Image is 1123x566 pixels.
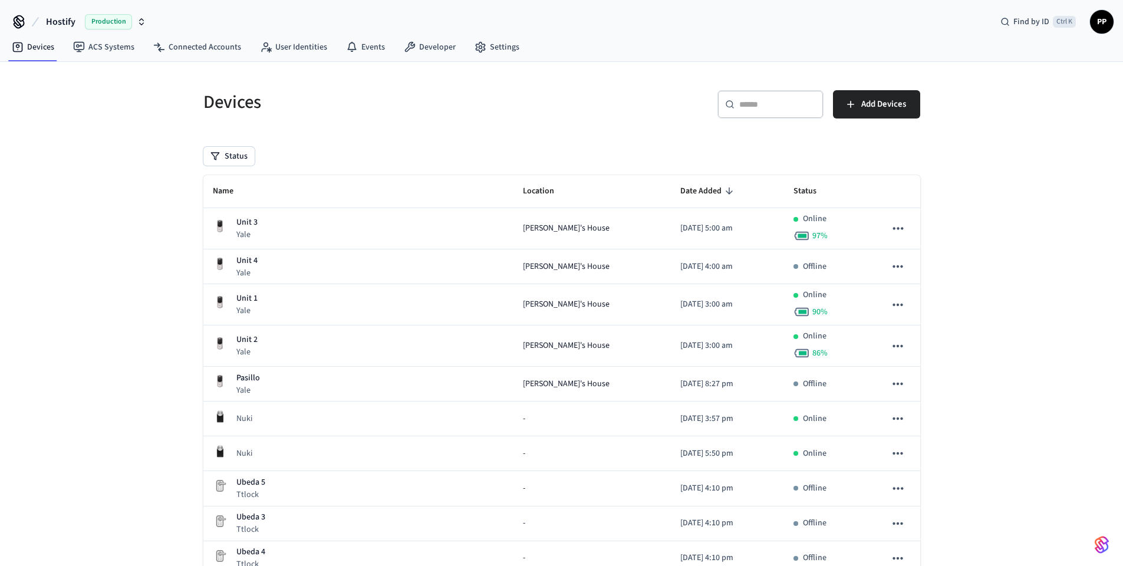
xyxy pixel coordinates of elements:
a: User Identities [251,37,337,58]
span: [PERSON_NAME]'s House [523,298,610,311]
h5: Devices [203,90,555,114]
p: Unit 3 [236,216,258,229]
p: Online [803,213,826,225]
img: Yale Assure Touchscreen Wifi Smart Lock, Satin Nickel, Front [213,295,227,310]
a: Developer [394,37,465,58]
img: Placeholder Lock Image [213,514,227,528]
div: Find by IDCtrl K [991,11,1085,32]
p: [DATE] 4:10 pm [680,517,775,529]
span: - [523,447,525,460]
img: Yale Assure Touchscreen Wifi Smart Lock, Satin Nickel, Front [213,219,227,233]
span: - [523,552,525,564]
p: Yale [236,305,258,317]
p: Unit 1 [236,292,258,305]
a: Connected Accounts [144,37,251,58]
span: 90 % [812,306,828,318]
p: Online [803,447,826,460]
a: Events [337,37,394,58]
span: [PERSON_NAME]'s House [523,222,610,235]
p: Unit 2 [236,334,258,346]
a: Settings [465,37,529,58]
img: Placeholder Lock Image [213,479,227,493]
p: Pasillo [236,372,260,384]
img: Nuki Smart Lock 3.0 Pro Black, Front [213,444,227,458]
a: Devices [2,37,64,58]
p: Offline [803,517,826,529]
p: [DATE] 3:57 pm [680,413,775,425]
p: [DATE] 4:00 am [680,261,775,273]
p: Yale [236,229,258,241]
img: Nuki Smart Lock 3.0 Pro Black, Front [213,409,227,423]
p: Ttlock [236,524,265,535]
span: Production [85,14,132,29]
span: - [523,482,525,495]
p: [DATE] 4:10 pm [680,482,775,495]
span: Find by ID [1013,16,1049,28]
span: - [523,517,525,529]
button: PP [1090,10,1114,34]
span: 97 % [812,230,828,242]
p: Offline [803,482,826,495]
span: 86 % [812,347,828,359]
span: PP [1091,11,1112,32]
span: Name [213,182,249,200]
span: Date Added [680,182,737,200]
span: [PERSON_NAME]'s House [523,261,610,273]
span: [PERSON_NAME]'s House [523,378,610,390]
button: Add Devices [833,90,920,119]
p: Ubeda 3 [236,511,265,524]
img: Placeholder Lock Image [213,549,227,563]
p: Ttlock [236,489,265,501]
img: Yale Assure Touchscreen Wifi Smart Lock, Satin Nickel, Front [213,257,227,271]
span: Add Devices [861,97,906,112]
p: Yale [236,267,258,279]
span: [PERSON_NAME]'s House [523,340,610,352]
img: SeamLogoGradient.69752ec5.svg [1095,535,1109,554]
p: [DATE] 4:10 pm [680,552,775,564]
p: Ubeda 4 [236,546,265,558]
span: - [523,413,525,425]
p: Yale [236,346,258,358]
span: Location [523,182,569,200]
p: Nuki [236,413,252,424]
p: [DATE] 5:00 am [680,222,775,235]
a: ACS Systems [64,37,144,58]
p: [DATE] 5:50 pm [680,447,775,460]
p: Yale [236,384,260,396]
p: Offline [803,378,826,390]
img: Yale Assure Touchscreen Wifi Smart Lock, Satin Nickel, Front [213,337,227,351]
p: [DATE] 8:27 pm [680,378,775,390]
p: Online [803,289,826,301]
p: Online [803,413,826,425]
p: Unit 4 [236,255,258,267]
p: Online [803,330,826,343]
button: Status [203,147,255,166]
span: Ctrl K [1053,16,1076,28]
p: Offline [803,261,826,273]
p: Offline [803,552,826,564]
p: Ubeda 5 [236,476,265,489]
p: Nuki [236,447,252,459]
img: Yale Assure Touchscreen Wifi Smart Lock, Satin Nickel, Front [213,374,227,389]
span: Status [793,182,832,200]
p: [DATE] 3:00 am [680,340,775,352]
p: [DATE] 3:00 am [680,298,775,311]
span: Hostify [46,15,75,29]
